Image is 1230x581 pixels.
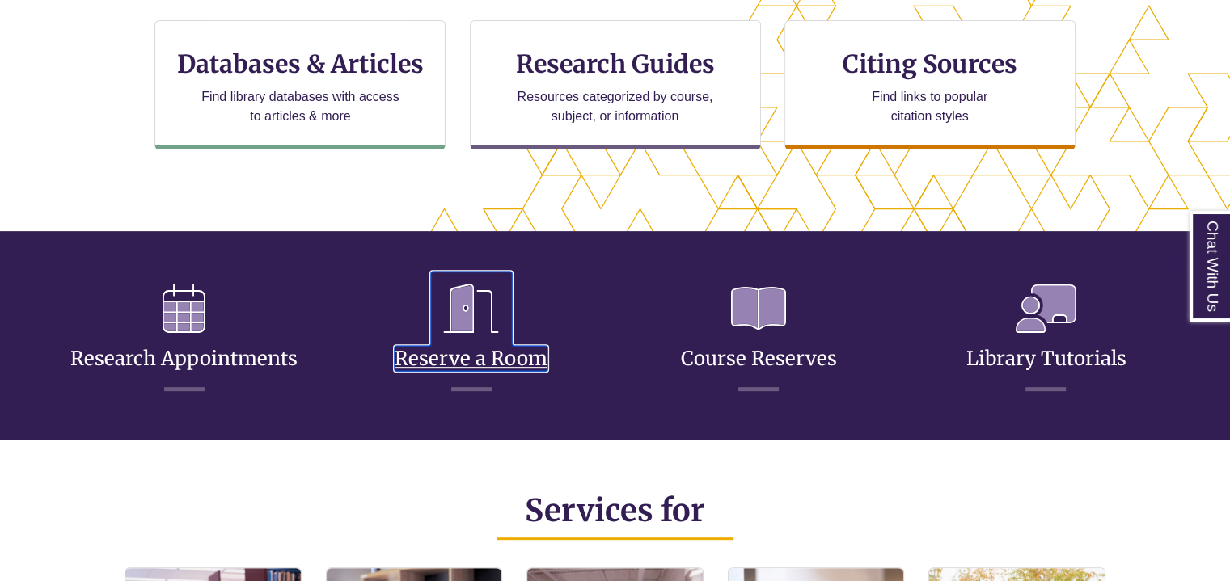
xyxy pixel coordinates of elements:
[195,87,406,126] p: Find library databases with access to articles & more
[395,307,547,371] a: Reserve a Room
[681,307,837,371] a: Course Reserves
[484,48,747,79] h3: Research Guides
[509,87,721,126] p: Resources categorized by course, subject, or information
[470,20,761,149] a: Research Guides Resources categorized by course, subject, or information
[154,20,446,149] a: Databases & Articles Find library databases with access to articles & more
[168,48,432,79] h3: Databases & Articles
[1165,254,1226,276] a: Back to Top
[851,87,1008,126] p: Find links to popular citation styles
[784,20,1076,149] a: Citing Sources Find links to popular citation styles
[70,307,298,371] a: Research Appointments
[966,307,1126,371] a: Library Tutorials
[831,48,1029,79] h3: Citing Sources
[525,491,705,529] span: Services for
